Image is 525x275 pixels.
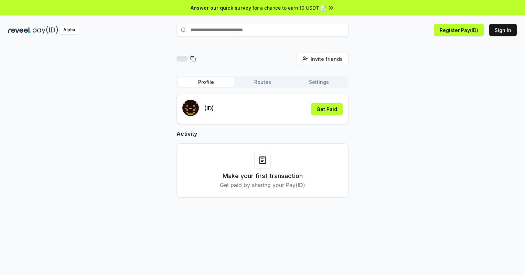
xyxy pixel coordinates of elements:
[489,24,517,36] button: Sign In
[253,4,326,11] span: for a chance to earn 10 USDT 📝
[234,77,291,87] button: Routes
[220,181,305,189] p: Get paid by sharing your Pay(ID)
[311,103,343,115] button: Get Paid
[311,55,343,63] span: Invite friends
[60,26,79,34] div: Alpha
[223,171,303,181] h3: Make your first transaction
[191,4,251,11] span: Answer our quick survey
[204,104,214,112] p: (ID)
[434,24,484,36] button: Register Pay(ID)
[33,26,58,34] img: pay_id
[291,77,347,87] button: Settings
[176,130,349,138] h2: Activity
[8,26,31,34] img: reveel_dark
[297,53,349,65] button: Invite friends
[178,77,234,87] button: Profile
